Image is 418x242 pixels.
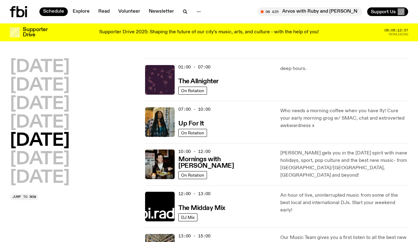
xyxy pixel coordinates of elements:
span: 12:00 - 13:00 [178,191,210,197]
button: On AirArvos with Ruby and [PERSON_NAME] [258,7,362,16]
span: 01:00 - 07:00 [178,64,210,70]
h3: Mornings with [PERSON_NAME] [178,156,273,169]
span: 10:00 - 12:00 [178,149,210,154]
p: [PERSON_NAME] gets you in the [DATE] spirit with inane holidays, sport, pop culture and the best ... [280,150,408,179]
a: DJ Mix [178,213,197,221]
p: deep hours. [280,65,408,72]
p: Who needs a morning coffee when you have Ify! Cure your early morning grog w/ SMAC, chat and extr... [280,107,408,129]
span: On Rotation [181,173,204,177]
a: Explore [69,7,93,16]
a: Read [95,7,113,16]
a: Mornings with [PERSON_NAME] [178,155,273,169]
a: On Rotation [178,87,207,95]
h3: The Midday Mix [178,205,225,211]
a: Schedule [39,7,68,16]
a: The Allnighter [178,77,219,85]
button: [DATE] [10,59,70,76]
h3: Supporter Drive [23,27,47,38]
button: [DATE] [10,114,70,131]
span: 08:08:12:37 [384,29,408,32]
a: On Rotation [178,171,207,179]
span: DJ Mix [181,215,195,219]
span: Jump to now [12,195,36,199]
span: 07:00 - 10:00 [178,106,210,112]
h3: The Allnighter [178,78,219,85]
span: 13:00 - 15:00 [178,233,210,239]
button: [DATE] [10,169,70,187]
p: An hour of live, uninterrupted music from some of the best local and international DJs. Start you... [280,192,408,214]
button: [DATE] [10,151,70,168]
button: [DATE] [10,132,70,150]
a: Newsletter [145,7,178,16]
a: On Rotation [178,129,207,137]
button: Jump to now [10,194,39,200]
span: Remaining [389,33,408,36]
img: Ify - a Brown Skin girl with black braided twists, looking up to the side with her tongue stickin... [145,107,175,137]
img: Sam blankly stares at the camera, brightly lit by a camera flash wearing a hat collared shirt and... [145,150,175,179]
span: Support Us [371,9,396,14]
a: Up For It [178,119,204,127]
p: Supporter Drive 2025: Shaping the future of our city’s music, arts, and culture - with the help o... [99,30,319,35]
button: Support Us [367,7,408,16]
a: Volunteer [115,7,144,16]
button: [DATE] [10,96,70,113]
h3: Up For It [178,121,204,127]
span: On Rotation [181,88,204,93]
button: [DATE] [10,77,70,94]
a: The Midday Mix [178,204,225,211]
span: On Rotation [181,130,204,135]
